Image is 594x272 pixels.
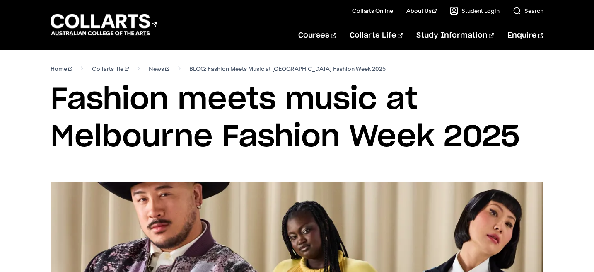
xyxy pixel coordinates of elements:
a: Search [513,7,543,15]
a: Study Information [416,22,494,49]
a: Student Login [450,7,500,15]
a: About Us [406,7,437,15]
a: Collarts life [92,63,129,75]
a: Enquire [507,22,543,49]
div: Go to homepage [51,13,157,36]
span: BLOG: Fashion Meets Music at [GEOGRAPHIC_DATA] Fashion Week 2025 [189,63,386,75]
a: News [149,63,169,75]
a: Courses [298,22,336,49]
a: Home [51,63,72,75]
a: Collarts Life [350,22,403,49]
h1: Fashion meets music at Melbourne Fashion Week 2025 [51,81,543,156]
a: Collarts Online [352,7,393,15]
